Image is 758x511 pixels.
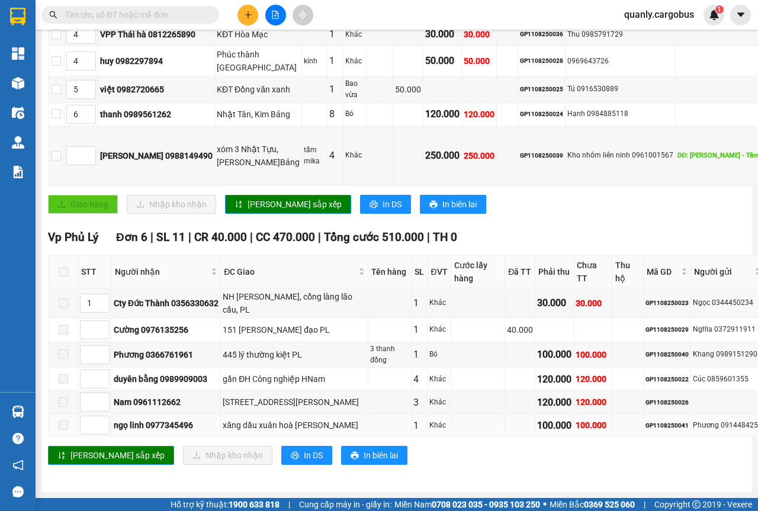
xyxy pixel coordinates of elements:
span: down [99,356,107,363]
button: printerIn biên lai [420,195,486,214]
div: GP1108250028 [520,56,563,66]
div: duyên bằng 0989909003 [114,372,219,385]
span: Decrease Value [82,114,95,123]
span: Increase Value [96,416,109,425]
span: down [86,36,93,43]
span: up [86,107,93,114]
div: 30.000 [537,295,571,310]
span: Vp Phủ Lý [48,230,98,244]
div: 50.000 [425,53,460,68]
div: 120.000 [464,108,494,121]
div: 30.000 [464,28,494,41]
div: Bao vừa [345,78,364,101]
span: down [86,62,93,69]
button: printerIn biên lai [341,446,407,465]
span: down [86,157,93,164]
img: icon-new-feature [709,9,720,20]
div: 1 [329,82,341,97]
div: GP1108250024 [520,110,563,119]
span: Miền Bắc [550,498,635,511]
span: Người nhận [115,265,208,278]
span: Increase Value [82,25,95,34]
div: 30.000 [425,27,460,41]
span: down [99,403,107,410]
div: [PERSON_NAME] 0988149490 [100,149,213,162]
button: downloadNhập kho nhận [127,195,216,214]
div: xăng dầu xuân hoà [PERSON_NAME] [223,419,366,432]
span: down [86,91,93,98]
span: Increase Value [96,321,109,330]
div: Nam 0961112662 [114,396,219,409]
span: up [99,418,107,425]
div: 250.000 [425,148,460,163]
button: printerIn DS [281,446,332,465]
div: 30.000 [576,297,610,310]
strong: 0369 525 060 [584,500,635,509]
span: down [86,115,93,123]
button: file-add [265,5,286,25]
span: Decrease Value [82,89,95,98]
div: KĐT Đồng văn xanh [217,83,300,96]
span: Decrease Value [96,330,109,339]
div: GP1108250040 [645,350,689,359]
span: | [318,230,321,244]
div: 4 [329,148,341,163]
span: Decrease Value [96,379,109,388]
img: warehouse-icon [12,406,24,418]
div: Bó [429,349,448,360]
div: 100.000 [537,418,571,433]
span: In DS [304,449,323,462]
button: sort-ascending[PERSON_NAME] sắp xếp [225,195,351,214]
div: GP1108250041 [645,421,689,430]
div: 100.000 [576,419,610,432]
div: GP1108250036 [520,30,563,39]
span: up [99,372,107,379]
th: Chưa TT [574,256,612,288]
img: warehouse-icon [12,136,24,149]
th: Thu hộ [612,256,643,288]
td: GP1108250023 [644,288,691,319]
span: printer [429,200,438,210]
div: Khác [345,150,364,161]
div: GP1108250022 [645,375,689,384]
span: Hỗ trợ kỹ thuật: [171,498,280,511]
span: Decrease Value [82,156,95,165]
div: tấm mika [304,144,325,167]
span: CR 40.000 [194,230,247,244]
span: ĐC Giao [224,265,356,278]
div: Khác [429,374,448,385]
div: 3 [413,395,425,410]
th: Đã TT [505,256,535,288]
div: 100.000 [576,348,610,361]
div: [STREET_ADDRESS][PERSON_NAME] [223,396,366,409]
div: 120.000 [576,372,610,385]
span: | [150,230,153,244]
div: 3 thanh đồng [370,343,409,366]
div: Thu 0985791729 [567,29,673,40]
div: ngọ linh 0977345496 [114,419,219,432]
input: Tìm tên, số ĐT hoặc mã đơn [65,8,205,21]
div: NH [PERSON_NAME], cổng làng lão cầu, PL [223,290,366,316]
button: caret-down [730,5,751,25]
div: việt 0982720665 [100,83,213,96]
div: Khác [429,297,448,308]
div: GP1108250023 [645,298,689,308]
div: thanh 0989561262 [100,108,213,121]
span: | [250,230,253,244]
span: SL 11 [156,230,185,244]
img: warehouse-icon [12,77,24,89]
button: printerIn DS [360,195,411,214]
div: Khác [345,29,364,40]
span: sort-ascending [235,200,243,210]
td: GP1108250036 [518,23,566,46]
span: Increase Value [96,346,109,355]
div: Nhật Tân, Kim Bảng [217,108,300,121]
div: Khác [345,56,364,67]
span: | [427,230,430,244]
div: 1 [329,53,341,68]
span: Miền Nam [394,498,540,511]
span: caret-down [735,9,746,20]
span: Người gửi [694,265,752,278]
div: 1 [413,418,425,433]
button: aim [293,5,313,25]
